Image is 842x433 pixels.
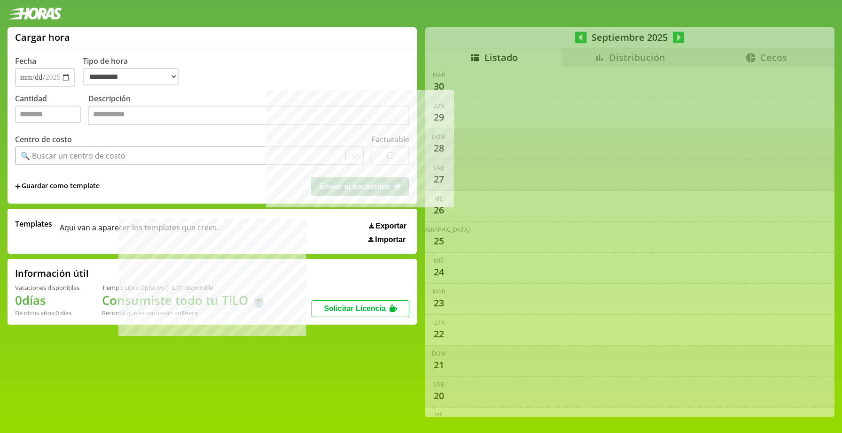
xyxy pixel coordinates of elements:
[15,181,21,191] span: +
[102,292,266,309] h1: Consumiste todo tu TiLO 🍵
[102,309,266,317] div: Recordá que se renuevan en
[371,134,409,144] label: Facturable
[366,221,409,231] button: Exportar
[88,93,409,128] label: Descripción
[15,309,79,317] div: De otros años: 0 días
[8,8,62,20] img: logotipo
[375,235,405,244] span: Importar
[15,292,79,309] h1: 0 días
[15,134,72,144] label: Centro de costo
[181,309,198,317] b: Enero
[324,304,386,312] span: Solicitar Licencia
[312,300,409,317] button: Solicitar Licencia
[15,56,36,66] label: Fecha
[21,151,125,161] div: 🔍 Buscar un centro de costo
[15,106,81,123] input: Cantidad
[83,56,186,87] label: Tipo de hora
[15,283,79,292] div: Vacaciones disponibles
[15,219,52,229] span: Templates
[15,267,89,280] h2: Información útil
[102,283,266,292] div: Tiempo Libre Optativo (TiLO) disponible
[60,219,218,244] span: Aqui van a aparecer los templates que crees.
[83,68,179,85] select: Tipo de hora
[15,93,88,128] label: Cantidad
[15,181,100,191] span: +Guardar como template
[15,31,70,44] h1: Cargar hora
[375,222,406,230] span: Exportar
[88,106,409,125] textarea: Descripción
